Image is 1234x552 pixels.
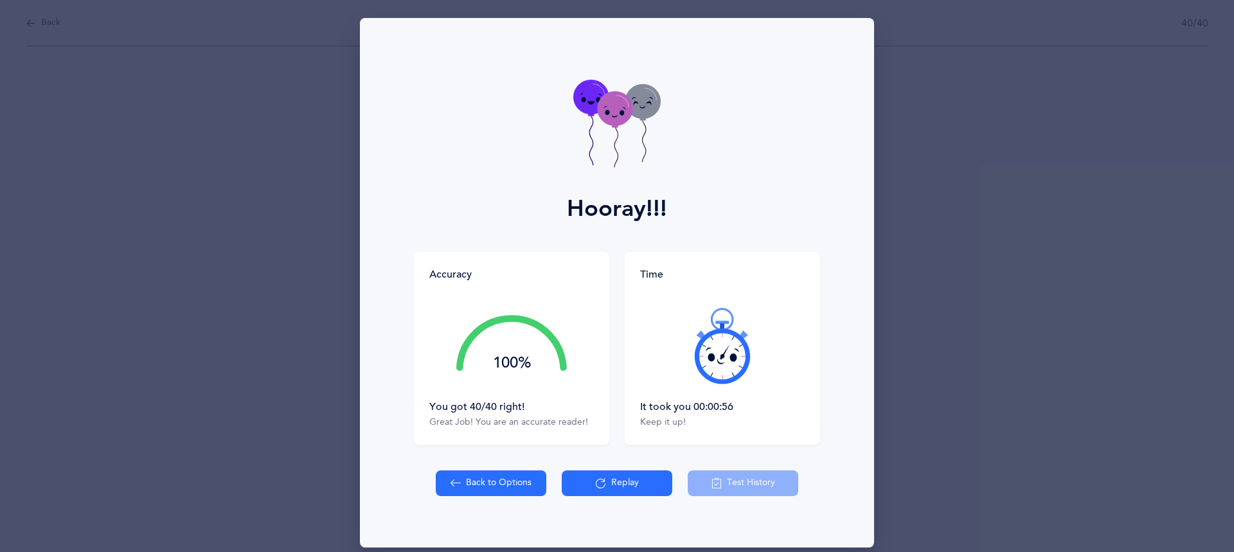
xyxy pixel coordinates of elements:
button: Replay [562,470,672,496]
button: Back to Options [436,470,546,496]
div: Keep it up! [640,416,805,429]
div: Time [640,267,805,281]
div: Hooray!!! [567,191,667,226]
div: Accuracy [429,267,472,281]
div: You got 40/40 right! [429,400,594,414]
div: Great Job! You are an accurate reader! [429,416,594,429]
div: 100% [456,355,567,371]
div: It took you 00:00:56 [640,400,805,414]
